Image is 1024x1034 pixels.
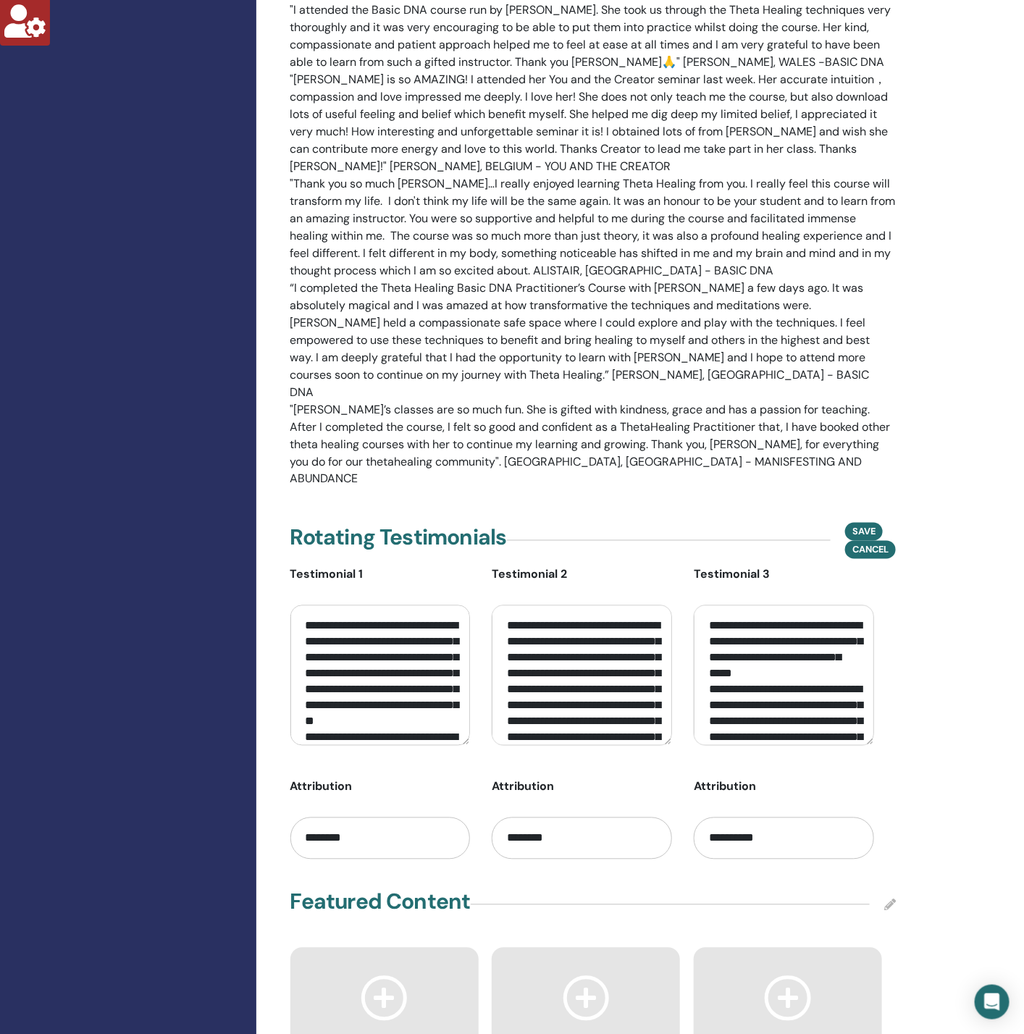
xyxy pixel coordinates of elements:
div: “I completed the Theta Healing Basic DNA Practitioner’s Course with [PERSON_NAME] a few days ago.... [290,279,897,401]
h4: Featured Content [290,889,471,915]
div: Open Intercom Messenger [975,985,1010,1020]
div: "I attended the Basic DNA course run by [PERSON_NAME]. She took us through the Theta Healing tech... [290,1,897,71]
span: Save [852,526,876,538]
p: Attribution [290,778,471,796]
span: Cancel [852,544,889,556]
div: "[PERSON_NAME]’s classes are so much fun. She is gifted with kindness, grace and has a passion fo... [290,401,897,488]
p: Testimonial 2 [492,566,672,584]
button: Cancel [845,541,896,559]
p: Attribution [492,778,672,796]
button: Save [845,523,883,541]
p: Testimonial 3 [694,566,874,584]
p: Testimonial 1 [290,566,471,584]
p: Attribution [694,778,874,796]
div: "[PERSON_NAME] is so AMAZING! I attended her You and the Creator seminar last week. Her accurate ... [290,71,897,175]
div: "Thank you so much [PERSON_NAME]…I really enjoyed learning Theta Healing from you. I really feel ... [290,175,897,279]
h4: Rotating Testimonials [290,525,507,551]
